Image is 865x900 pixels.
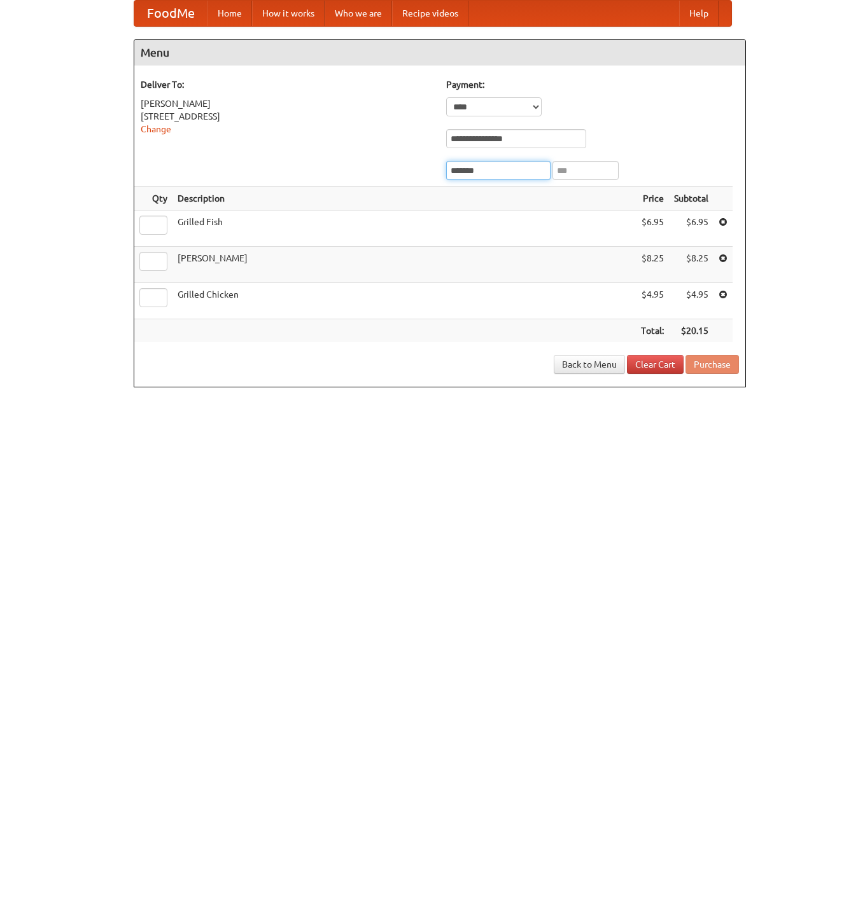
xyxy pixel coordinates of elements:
[636,319,669,343] th: Total:
[669,211,714,247] td: $6.95
[636,247,669,283] td: $8.25
[134,40,745,66] h4: Menu
[679,1,719,26] a: Help
[686,355,739,374] button: Purchase
[207,1,252,26] a: Home
[172,187,636,211] th: Description
[636,211,669,247] td: $6.95
[636,187,669,211] th: Price
[554,355,625,374] a: Back to Menu
[134,1,207,26] a: FoodMe
[669,247,714,283] td: $8.25
[446,78,739,91] h5: Payment:
[141,124,171,134] a: Change
[325,1,392,26] a: Who we are
[141,110,433,123] div: [STREET_ADDRESS]
[669,319,714,343] th: $20.15
[669,187,714,211] th: Subtotal
[141,97,433,110] div: [PERSON_NAME]
[252,1,325,26] a: How it works
[141,78,433,91] h5: Deliver To:
[392,1,468,26] a: Recipe videos
[669,283,714,319] td: $4.95
[172,283,636,319] td: Grilled Chicken
[172,247,636,283] td: [PERSON_NAME]
[627,355,684,374] a: Clear Cart
[636,283,669,319] td: $4.95
[134,187,172,211] th: Qty
[172,211,636,247] td: Grilled Fish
